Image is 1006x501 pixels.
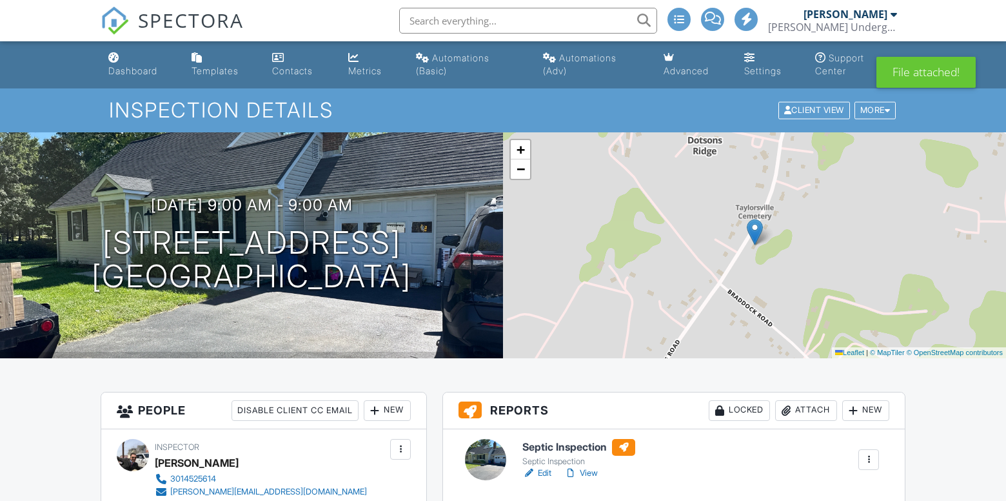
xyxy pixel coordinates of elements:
div: Locked [709,400,770,421]
div: Settings [744,65,782,76]
h1: Inspection Details [109,99,897,121]
div: Contacts [272,65,313,76]
h3: Reports [443,393,905,429]
a: © MapTiler [870,349,905,356]
input: Search everything... [399,8,657,34]
a: View [564,467,598,480]
h3: People [101,393,426,429]
a: Septic Inspection Septic Inspection [522,439,635,467]
div: Disable Client CC Email [232,400,359,421]
div: New [364,400,411,421]
div: [PERSON_NAME] [155,453,239,473]
div: [PERSON_NAME] [804,8,887,21]
a: Zoom out [511,159,530,179]
span: SPECTORA [138,6,244,34]
a: Automations (Advanced) [538,46,648,83]
h6: Septic Inspection [522,439,635,456]
div: Dashboard [108,65,157,76]
a: 3014525614 [155,473,367,486]
div: Client View [778,102,850,119]
a: © OpenStreetMap contributors [907,349,1003,356]
a: SPECTORA [101,17,244,45]
span: − [517,161,525,177]
a: Edit [522,467,551,480]
div: Metrics [348,65,382,76]
a: Templates [186,46,257,83]
div: More [854,102,896,119]
div: 3014525614 [170,474,216,484]
a: Settings [739,46,800,83]
a: Metrics [343,46,400,83]
div: Septic Inspection [522,456,635,467]
h3: [DATE] 9:00 am - 9:00 am [151,196,353,214]
div: Advanced [664,65,709,76]
span: Inspector [155,442,199,452]
span: | [866,349,868,356]
div: Support Center [815,52,864,76]
div: Murray Underground Inspections [768,21,897,34]
div: Attach [775,400,837,421]
div: Automations (Basic) [416,52,489,76]
span: + [517,141,525,158]
div: [PERSON_NAME][EMAIL_ADDRESS][DOMAIN_NAME] [170,487,367,497]
a: Automations (Basic) [411,46,528,83]
a: Zoom in [511,140,530,159]
a: Contacts [267,46,333,83]
div: File attached! [876,57,976,88]
div: Templates [192,65,239,76]
a: Dashboard [103,46,176,83]
a: Client View [777,105,853,114]
div: Automations (Adv) [543,52,616,76]
h1: [STREET_ADDRESS] [GEOGRAPHIC_DATA] [92,226,411,294]
a: Leaflet [835,349,864,356]
a: Support Center [810,46,903,83]
div: New [842,400,889,421]
img: The Best Home Inspection Software - Spectora [101,6,129,35]
a: Advanced [658,46,729,83]
a: [PERSON_NAME][EMAIL_ADDRESS][DOMAIN_NAME] [155,486,367,498]
img: Marker [747,219,763,245]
